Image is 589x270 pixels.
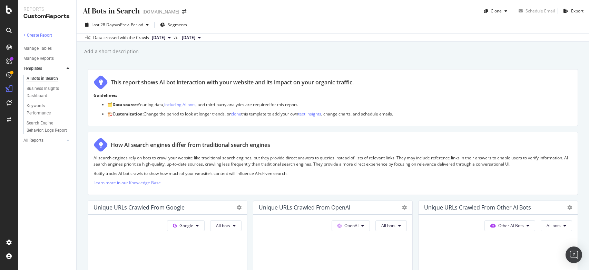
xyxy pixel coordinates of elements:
[93,35,149,41] div: Data crossed with the Crawls
[23,137,65,144] a: All Reports
[23,137,43,144] div: All Reports
[23,32,71,39] a: + Create Report
[259,204,350,211] div: Unique URLs Crawled from OpenAI
[94,92,117,98] strong: Guidelines:
[566,246,582,263] div: Open Intercom Messenger
[112,102,138,108] strong: Data source:
[27,102,71,117] a: Keywords Performance
[344,223,359,229] span: OpenAI
[23,65,65,72] a: Templates
[94,204,185,211] div: Unique URLs Crawled from Google
[498,223,524,229] span: Other AI Bots
[107,102,572,108] p: 🗂️ Your log data, , and third-party analytics are required for this report.
[111,141,270,149] div: How AI search engines differ from traditional search engines
[23,32,52,39] div: + Create Report
[94,170,572,176] p: Botify tracks AI bot crawls to show how much of your website’s content will influence AI-driven s...
[547,223,561,229] span: All bots
[179,34,204,42] button: [DATE]
[23,6,71,12] div: Reports
[23,12,71,20] div: CustomReports
[571,8,583,14] div: Export
[27,102,65,117] div: Keywords Performance
[182,35,195,41] span: 2025 Jul. 7th
[332,220,370,231] button: OpenAI
[149,34,174,42] button: [DATE]
[375,220,407,231] button: All bots
[27,75,58,82] div: AI Bots in Search
[27,85,66,100] div: Business Insights Dashboard
[84,48,139,55] div: Add a short description
[216,223,230,229] span: All bots
[484,220,535,231] button: Other AI Bots
[541,220,572,231] button: All bots
[94,180,161,186] a: Learn more in our Knowledge Base
[116,22,143,28] span: vs Prev. Period
[231,111,241,117] a: clone
[164,102,196,108] a: including AI bots
[152,35,165,41] span: 2025 Aug. 4th
[23,55,54,62] div: Manage Reports
[27,85,71,100] a: Business Insights Dashboard
[23,65,42,72] div: Templates
[107,111,572,117] p: 🏗️ Change the period to look at longer trends, or this template to add your own , change charts, ...
[27,120,67,134] div: Search Engine Behavior: Logs Report
[23,55,71,62] a: Manage Reports
[94,155,572,167] p: AI search engines rely on bots to crawl your website like traditional search engines, but they pr...
[561,6,583,17] button: Export
[27,75,71,82] a: AI Bots in Search
[424,204,531,211] div: Unique URLs Crawled from Other AI Bots
[167,220,205,231] button: Google
[23,45,52,52] div: Manage Tables
[182,9,186,14] div: arrow-right-arrow-left
[491,8,502,14] div: Clone
[82,6,140,16] div: AI Bots in Search
[27,120,71,134] a: Search Engine Behavior: Logs Report
[179,223,193,229] span: Google
[88,132,578,195] div: How AI search engines differ from traditional search enginesAI search engines rely on bots to cra...
[210,220,242,231] button: All bots
[91,22,116,28] span: Last 28 Days
[298,111,321,117] a: text insights
[23,45,71,52] a: Manage Tables
[174,34,179,40] span: vs
[143,8,179,15] div: [DOMAIN_NAME]
[481,6,510,17] button: Clone
[381,223,395,229] span: All bots
[111,78,354,86] div: This report shows AI bot interaction with your website and its impact on your organic traffic.
[88,69,578,126] div: This report shows AI bot interaction with your website and its impact on your organic traffic.Gui...
[168,22,187,28] span: Segments
[157,19,190,30] button: Segments
[516,6,555,17] button: Schedule Email
[526,8,555,14] div: Schedule Email
[82,19,151,30] button: Last 28 DaysvsPrev. Period
[112,111,144,117] strong: Customization:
